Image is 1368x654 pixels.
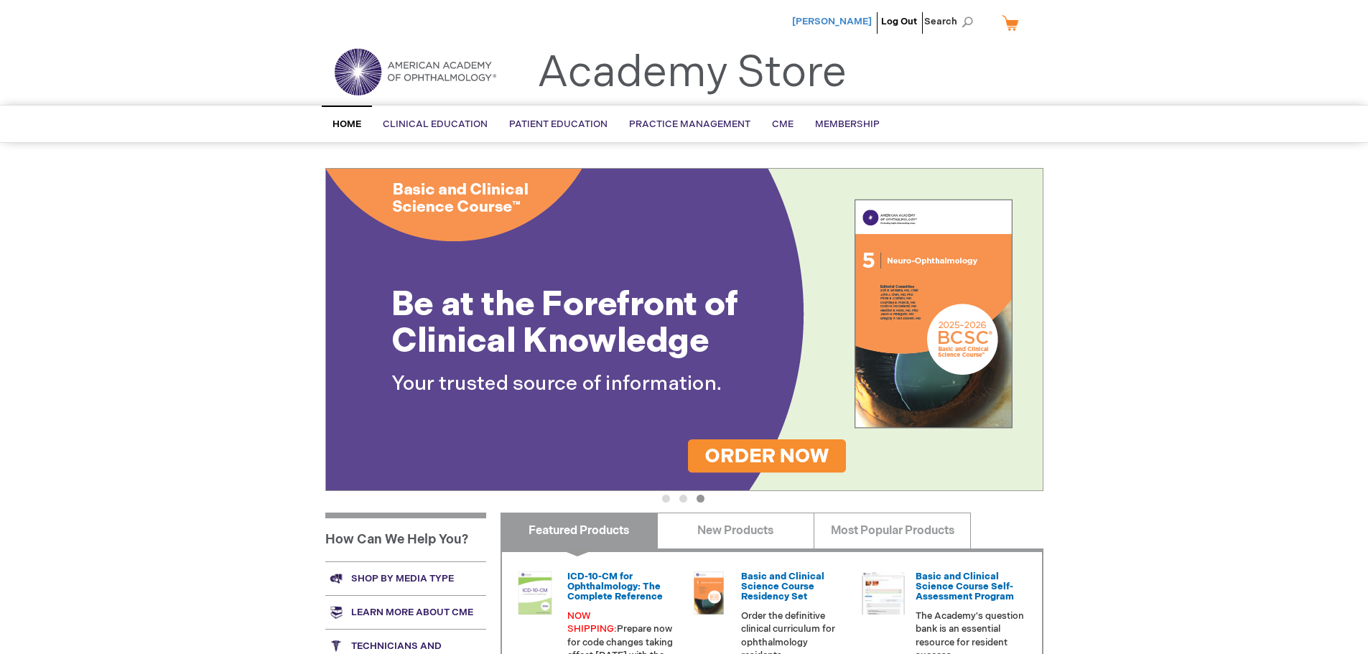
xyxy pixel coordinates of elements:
[325,561,486,595] a: Shop by media type
[332,118,361,130] span: Home
[814,513,971,548] a: Most Popular Products
[325,513,486,561] h1: How Can We Help You?
[772,118,794,130] span: CME
[679,495,687,503] button: 2 of 3
[537,47,847,99] a: Academy Store
[567,571,663,603] a: ICD-10-CM for Ophthalmology: The Complete Reference
[567,610,617,635] font: NOW SHIPPING:
[509,118,608,130] span: Patient Education
[662,495,670,503] button: 1 of 3
[513,571,557,615] img: 0120008u_42.png
[792,16,872,27] a: [PERSON_NAME]
[687,571,730,615] img: 02850963u_47.png
[629,118,750,130] span: Practice Management
[501,513,658,548] a: Featured Products
[383,118,488,130] span: Clinical Education
[916,571,1014,603] a: Basic and Clinical Science Course Self-Assessment Program
[924,7,979,36] span: Search
[697,495,704,503] button: 3 of 3
[815,118,880,130] span: Membership
[881,16,917,27] a: Log Out
[741,571,824,603] a: Basic and Clinical Science Course Residency Set
[862,571,905,615] img: bcscself_20.jpg
[325,595,486,629] a: Learn more about CME
[657,513,814,548] a: New Products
